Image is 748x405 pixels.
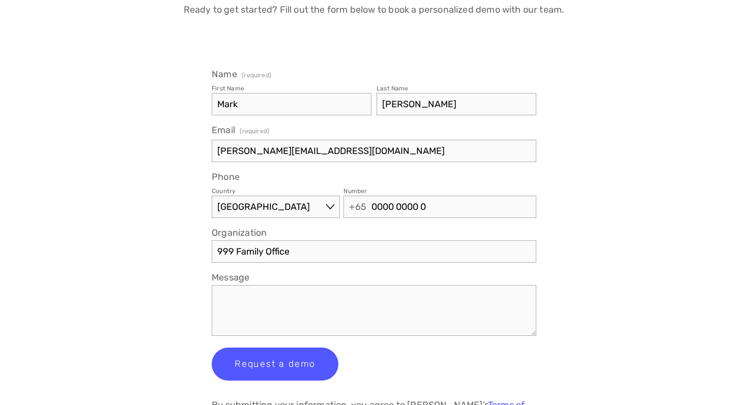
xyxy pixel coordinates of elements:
[235,358,315,369] span: Request a demo
[212,348,338,381] button: Request a demoRequest a demo
[212,124,235,136] span: Email
[697,356,748,405] iframe: Chat Widget
[212,227,267,238] span: Organization
[377,85,409,92] div: Last Name
[212,272,249,283] span: Message
[697,356,748,405] div: Widget de chat
[240,124,269,138] span: (required)
[212,188,236,195] div: Country
[212,69,237,80] span: Name
[242,72,271,78] span: (required)
[212,85,244,92] div: First Name
[344,196,371,218] span: +65
[343,188,367,195] div: Number
[212,171,240,182] span: Phone
[98,3,650,17] p: Ready to get started? Fill out the form below to book a personalized demo with our team.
